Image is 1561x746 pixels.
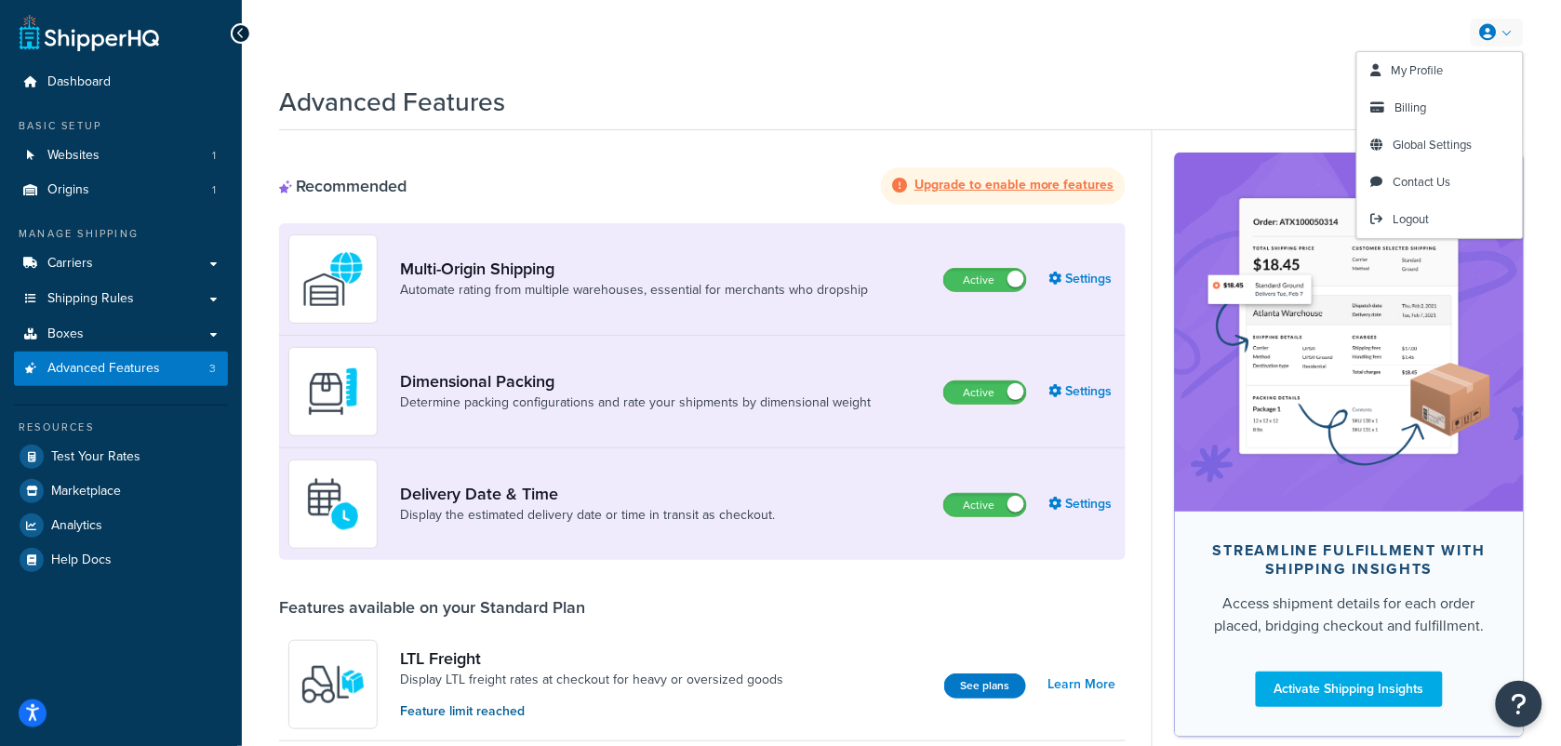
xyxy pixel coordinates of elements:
button: Open Resource Center [1496,681,1542,727]
a: Help Docs [14,543,228,577]
div: Features available on your Standard Plan [279,597,585,618]
button: See plans [944,673,1026,699]
div: Manage Shipping [14,226,228,242]
div: Streamline Fulfillment with Shipping Insights [1205,541,1494,579]
a: Display LTL freight rates at checkout for heavy or oversized goods [400,671,783,689]
img: gfkeb5ejjkALwAAAABJRU5ErkJggg== [300,472,366,537]
span: Help Docs [51,553,112,568]
a: Boxes [14,317,228,352]
h1: Advanced Features [279,84,505,120]
a: Multi-Origin Shipping [400,259,868,279]
span: Marketplace [51,484,121,500]
span: 3 [209,361,216,377]
a: Learn More [1048,672,1116,698]
a: Delivery Date & Time [400,484,775,504]
img: WatD5o0RtDAAAAAElFTkSuQmCC [300,246,366,312]
a: Websites1 [14,139,228,173]
span: Global Settings [1394,136,1473,153]
img: DTVBYsAAAAAASUVORK5CYII= [300,359,366,424]
a: My Profile [1357,52,1523,89]
strong: Upgrade to enable more features [914,175,1114,194]
a: Advanced Features3 [14,352,228,386]
span: Shipping Rules [47,291,134,307]
a: Analytics [14,509,228,542]
a: Shipping Rules [14,282,228,316]
span: 1 [212,148,216,164]
a: Billing [1357,89,1523,127]
span: Boxes [47,326,84,342]
a: Carriers [14,246,228,281]
span: 1 [212,182,216,198]
a: Marketplace [14,474,228,508]
a: Contact Us [1357,164,1523,201]
li: Origins [14,173,228,207]
span: Websites [47,148,100,164]
span: Contact Us [1394,173,1451,191]
span: My Profile [1392,61,1444,79]
span: Dashboard [47,74,111,90]
label: Active [944,269,1026,291]
a: Settings [1049,379,1116,405]
div: Recommended [279,176,407,196]
a: Dashboard [14,65,228,100]
img: feature-image-si-e24932ea9b9fcd0ff835db86be1ff8d589347e8876e1638d903ea230a36726be.png [1203,180,1496,484]
img: y79ZsPf0fXUFUhFXDzUgf+ktZg5F2+ohG75+v3d2s1D9TjoU8PiyCIluIjV41seZevKCRuEjTPPOKHJsQcmKCXGdfprl3L4q7... [300,652,366,717]
a: Test Your Rates [14,440,228,473]
a: Dimensional Packing [400,371,871,392]
li: Advanced Features [14,352,228,386]
a: Settings [1049,266,1116,292]
label: Active [944,494,1026,516]
div: Basic Setup [14,118,228,134]
a: Determine packing configurations and rate your shipments by dimensional weight [400,393,871,412]
span: Advanced Features [47,361,160,377]
li: Websites [14,139,228,173]
span: Carriers [47,256,93,272]
span: Origins [47,182,89,198]
a: Origins1 [14,173,228,207]
span: Analytics [51,518,102,534]
span: Billing [1395,99,1427,116]
div: Resources [14,420,228,435]
a: Display the estimated delivery date or time in transit as checkout. [400,506,775,525]
a: Logout [1357,201,1523,238]
p: Feature limit reached [400,701,783,722]
a: LTL Freight [400,648,783,669]
a: Global Settings [1357,127,1523,164]
div: Access shipment details for each order placed, bridging checkout and fulfillment. [1205,593,1494,637]
label: Active [944,381,1026,404]
a: Activate Shipping Insights [1256,672,1443,707]
span: Logout [1394,210,1430,228]
a: Automate rating from multiple warehouses, essential for merchants who dropship [400,281,868,300]
a: Settings [1049,491,1116,517]
span: Test Your Rates [51,449,140,465]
